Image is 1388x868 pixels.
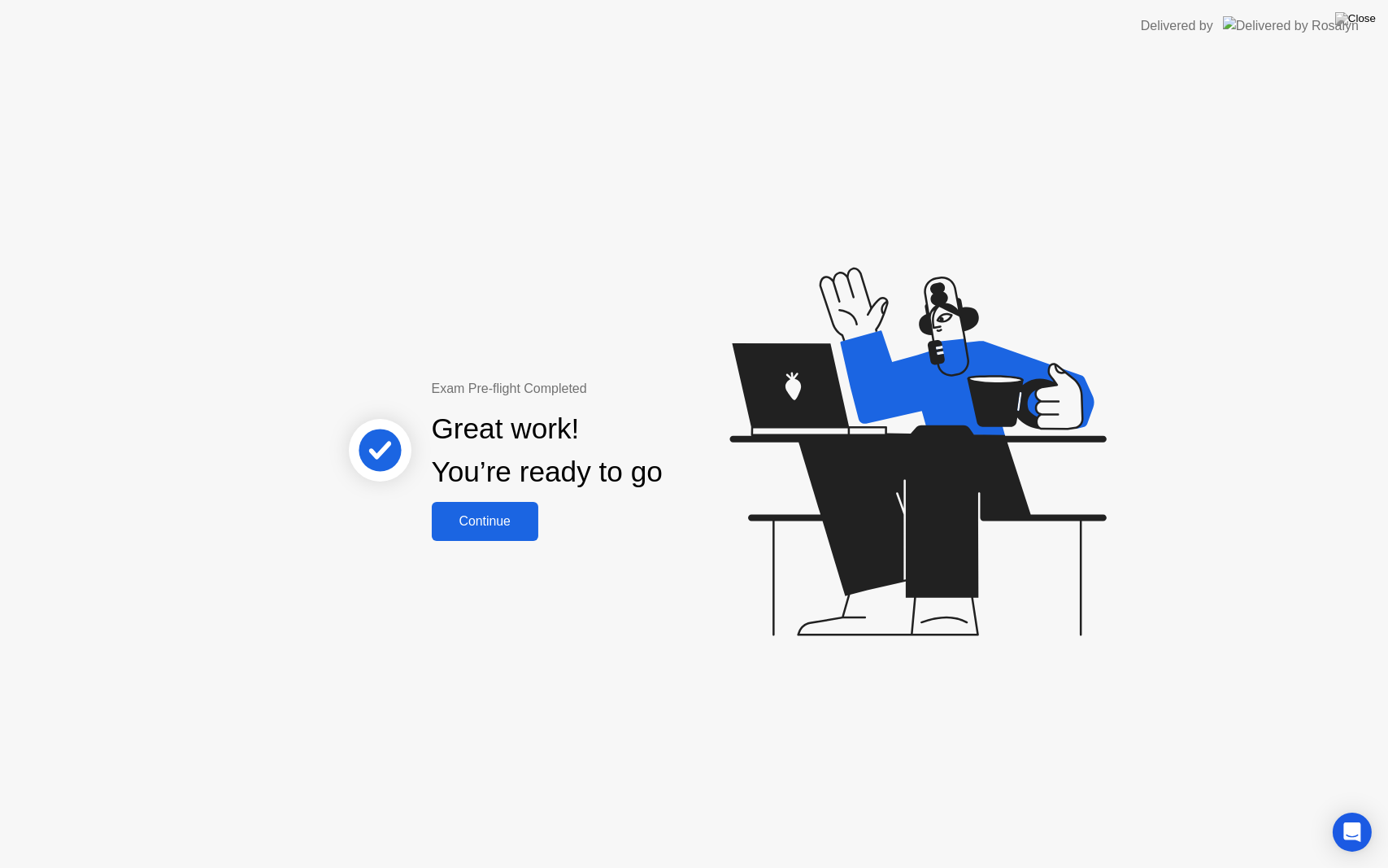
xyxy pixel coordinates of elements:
[432,502,538,541] button: Continue
[1333,813,1372,852] div: Open Intercom Messenger
[1335,12,1376,25] img: Close
[432,408,663,494] div: Great work! You’re ready to go
[1223,16,1359,35] img: Delivered by Rosalyn
[432,379,768,399] div: Exam Pre-flight Completed
[1141,16,1213,36] div: Delivered by
[437,514,533,529] div: Continue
